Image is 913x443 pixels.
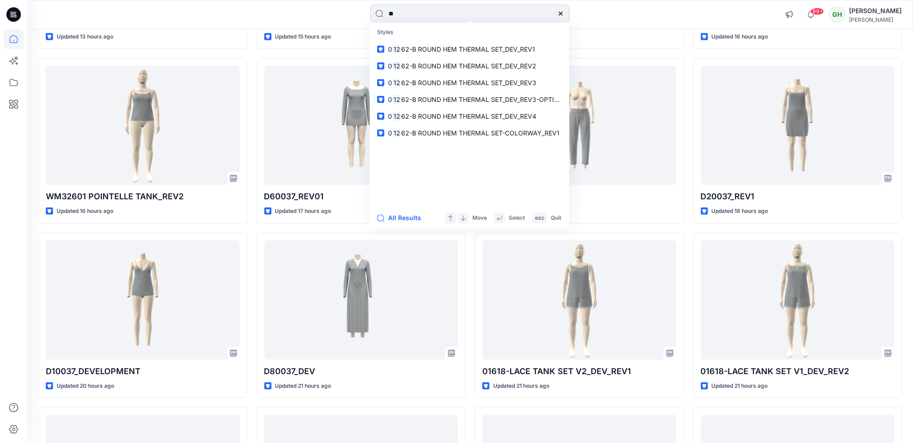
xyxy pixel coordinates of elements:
p: 01618-LACE TANK SET V1_DEV_REV2 [701,365,895,378]
a: 01262-B ROUND HEM THERMAL SET-COLORWAY_REV1 [372,125,568,141]
p: Styles [372,24,568,41]
mark: 12 [392,94,402,105]
p: Move [472,213,487,223]
p: Quit [551,213,561,223]
span: 62-B ROUND HEM THERMAL SET_DEV_REV3-OPTION [402,96,564,103]
button: All Results [377,213,427,224]
a: 01618-LACE TANK SET V2_DEV_REV1 [482,241,676,360]
span: 0 [388,129,392,137]
p: D10037_DEVELOPMENT [46,365,240,378]
a: 01262-B ROUND HEM THERMAL SET_DEV_REV2 [372,58,568,74]
mark: 12 [392,61,402,71]
span: 62-B ROUND HEM THERMAL SET_DEV_REV4 [402,112,537,120]
a: D70037 DEV [482,66,676,185]
div: [PERSON_NAME] [849,16,902,23]
p: Updated 16 hours ago [57,207,113,216]
mark: 12 [392,128,402,138]
a: 01618-LACE TANK SET V1_DEV_REV2 [701,241,895,360]
span: 0 [388,62,392,70]
span: 62-B ROUND HEM THERMAL SET_DEV_REV1 [402,45,535,53]
p: Updated 15 hours ago [275,32,331,42]
p: esc [535,213,544,223]
p: D80037_DEV [264,365,458,378]
p: 01618-LACE TANK SET V2_DEV_REV1 [482,365,676,378]
p: Updated 17 hours ago [275,207,331,216]
mark: 12 [392,111,402,121]
mark: 12 [392,77,402,88]
a: 01262-B ROUND HEM THERMAL SET_DEV_REV3-OPTION [372,91,568,108]
p: Updated 21 hours ago [712,381,768,391]
a: D20037_REV1 [701,66,895,185]
p: D70037 DEV [482,190,676,203]
p: WM32601 POINTELLE TANK_REV2 [46,190,240,203]
span: 62-B ROUND HEM THERMAL SET-COLORWAY_REV1 [402,129,560,137]
a: 01262-B ROUND HEM THERMAL SET_DEV_REV3 [372,74,568,91]
p: Updated 21 hours ago [493,381,549,391]
mark: 12 [392,44,402,54]
a: D60037_REV01 [264,66,458,185]
span: 99+ [811,8,824,15]
a: 01262-B ROUND HEM THERMAL SET_DEV_REV1 [372,41,568,58]
a: 01262-B ROUND HEM THERMAL SET_DEV_REV4 [372,108,568,125]
span: 0 [388,112,392,120]
p: Updated 18 hours ago [712,207,768,216]
p: Updated 20 hours ago [57,381,114,391]
p: D20037_REV1 [701,190,895,203]
span: 0 [388,96,392,103]
a: D10037_DEVELOPMENT [46,241,240,360]
p: D60037_REV01 [264,190,458,203]
span: 0 [388,79,392,87]
a: D80037_DEV [264,241,458,360]
span: 62-B ROUND HEM THERMAL SET_DEV_REV3 [402,79,537,87]
p: Updated 21 hours ago [275,381,331,391]
div: [PERSON_NAME] [849,5,902,16]
p: Updated 16 hours ago [712,32,768,42]
div: GH [829,6,845,23]
a: WM32601 POINTELLE TANK_REV2 [46,66,240,185]
span: 0 [388,45,392,53]
p: Updated 13 hours ago [57,32,113,42]
span: 62-B ROUND HEM THERMAL SET_DEV_REV2 [402,62,537,70]
p: Select [509,213,525,223]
